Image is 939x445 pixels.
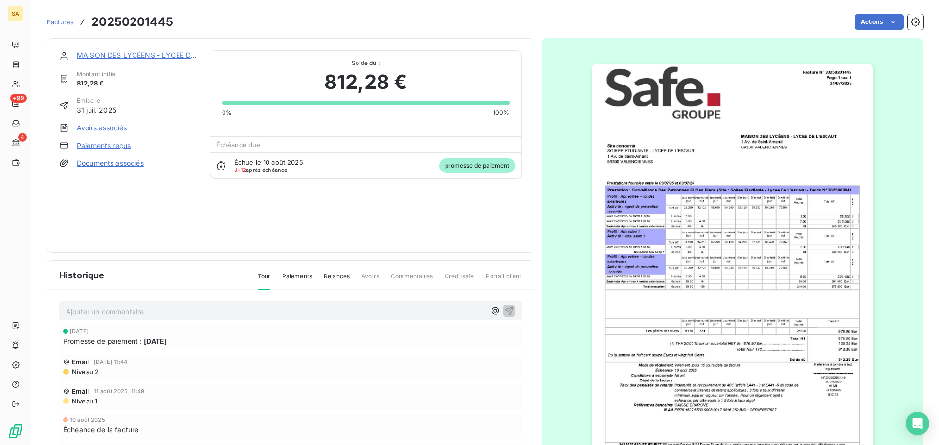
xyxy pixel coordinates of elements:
[59,269,105,282] span: Historique
[439,158,515,173] span: promesse de paiement
[391,272,433,289] span: Commentaires
[77,123,127,133] a: Avoirs associés
[216,141,261,148] span: Échéance due
[445,272,474,289] span: Creditsafe
[282,272,312,289] span: Paiements
[77,51,230,59] a: MAISON DES LYCÉENS - LYCEE DE L'ESCAUT
[77,96,116,105] span: Émise le
[63,336,142,346] span: Promesse de paiement :
[144,336,167,346] span: [DATE]
[8,424,23,439] img: Logo LeanPay
[63,424,138,435] span: Échéance de la facture
[77,105,116,115] span: 31 juil. 2025
[70,328,89,334] span: [DATE]
[77,141,131,150] a: Paiements reçus
[71,368,99,376] span: Niveau 2
[258,272,270,290] span: Tout
[486,272,521,289] span: Portail client
[77,79,117,88] span: 812,28 €
[18,133,27,142] span: 4
[71,397,97,405] span: Niveau 1
[493,108,510,117] span: 100%
[70,417,105,423] span: 10 août 2025
[8,6,23,21] div: SA
[8,135,23,150] a: 4
[324,67,407,97] span: 812,28 €
[222,59,510,67] span: Solde dû :
[47,17,74,27] a: Factures
[8,96,23,111] a: +99
[77,70,117,79] span: Montant initial
[234,167,288,173] span: après échéance
[234,158,303,166] span: Échue le 10 août 2025
[94,388,145,394] span: 11 août 2025, 11:49
[94,359,128,365] span: [DATE] 11:44
[906,412,929,435] div: Open Intercom Messenger
[10,94,27,103] span: +99
[91,13,173,31] h3: 20250201445
[855,14,904,30] button: Actions
[234,167,246,173] span: J+12
[324,272,350,289] span: Relances
[77,158,144,168] a: Documents associés
[222,108,232,117] span: 0%
[72,358,90,366] span: Email
[47,18,74,26] span: Factures
[72,387,90,395] span: Email
[361,272,379,289] span: Avoirs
